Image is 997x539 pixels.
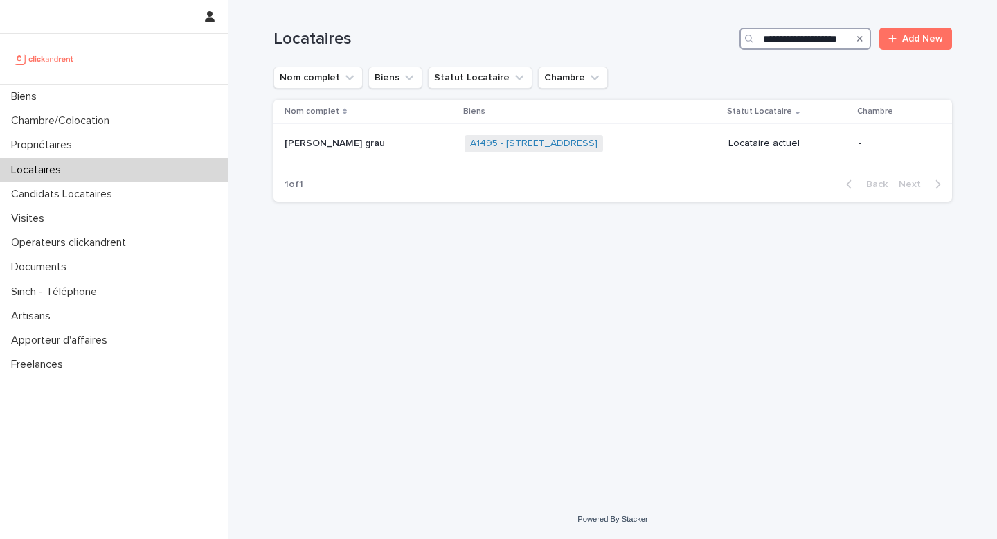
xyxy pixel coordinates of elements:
[899,179,929,189] span: Next
[11,45,78,73] img: UCB0brd3T0yccxBKYDjQ
[739,28,871,50] input: Search
[893,178,952,191] button: Next
[6,310,62,323] p: Artisans
[835,178,893,191] button: Back
[428,67,532,89] button: Statut Locataire
[368,67,422,89] button: Biens
[6,334,118,347] p: Apporteur d'affaires
[470,138,598,150] a: A1495 - [STREET_ADDRESS]
[285,104,339,119] p: Nom complet
[857,104,893,119] p: Chambre
[727,104,792,119] p: Statut Locataire
[6,90,48,103] p: Biens
[728,138,847,150] p: Locataire actuel
[6,139,83,152] p: Propriétaires
[858,179,888,189] span: Back
[859,138,930,150] p: -
[6,285,108,299] p: Sinch - Téléphone
[879,28,952,50] a: Add New
[273,67,363,89] button: Nom complet
[463,104,485,119] p: Biens
[538,67,608,89] button: Chambre
[273,168,314,202] p: 1 of 1
[273,29,734,49] h1: Locataires
[6,114,120,127] p: Chambre/Colocation
[6,188,123,201] p: Candidats Locataires
[273,124,952,164] tr: [PERSON_NAME] grau[PERSON_NAME] grau A1495 - [STREET_ADDRESS] Locataire actuel-
[902,34,943,44] span: Add New
[6,164,72,177] p: Locataires
[6,236,137,249] p: Operateurs clickandrent
[285,135,388,150] p: [PERSON_NAME] grau
[577,515,647,523] a: Powered By Stacker
[6,358,74,371] p: Freelances
[6,260,78,274] p: Documents
[6,212,55,225] p: Visites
